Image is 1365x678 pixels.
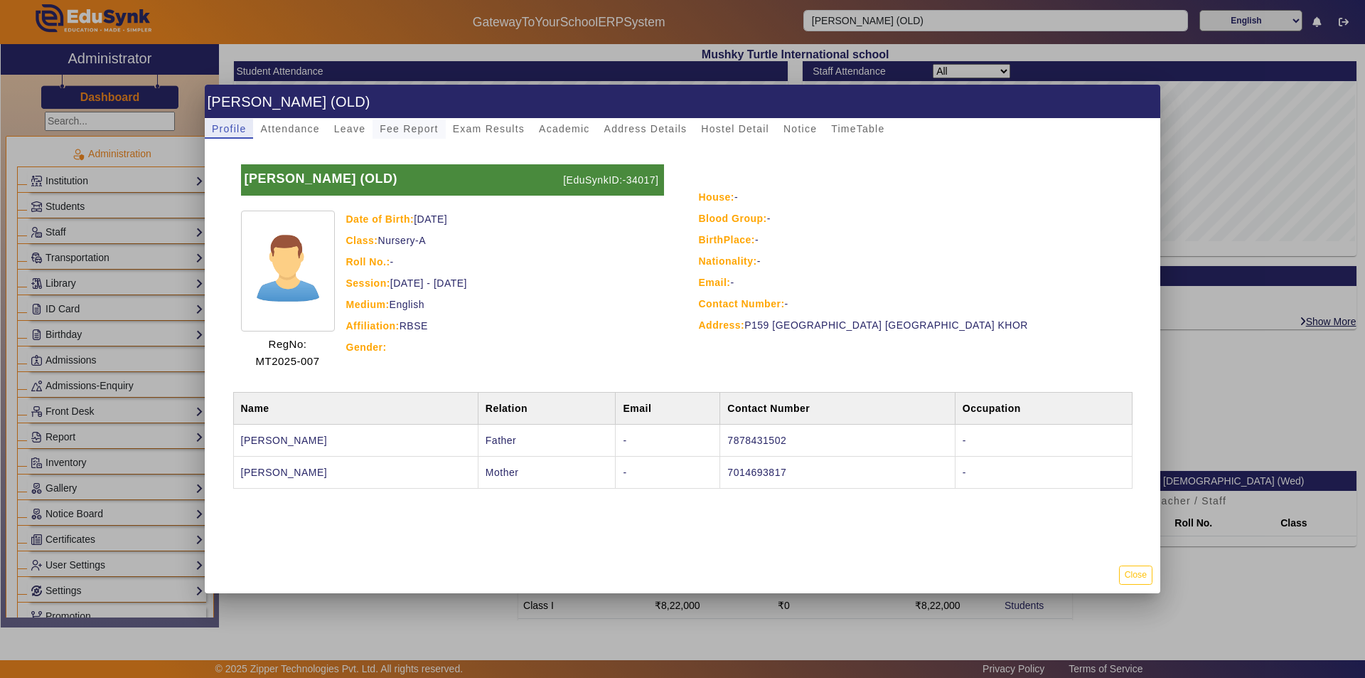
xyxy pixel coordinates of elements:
span: Fee Report [380,124,439,134]
div: - [346,253,664,270]
span: Address Details [604,124,687,134]
th: Occupation [955,393,1132,425]
td: [PERSON_NAME] [233,457,478,489]
strong: Class: [346,235,378,246]
td: 7014693817 [720,457,955,489]
strong: Roll No.: [346,256,390,268]
span: Exam Results [453,124,525,134]
p: MT2025-007 [255,353,319,370]
div: - [699,210,1128,227]
div: RBSE [346,317,664,334]
th: Email [616,393,720,425]
strong: Nationality: [699,255,757,267]
strong: Address: [699,319,745,331]
p: [EduSynkID:-34017] [560,164,663,196]
td: Mother [478,457,616,489]
td: [PERSON_NAME] [233,425,478,457]
strong: Contact Number: [699,298,785,309]
span: Hostel Detail [701,124,769,134]
button: Close [1119,566,1152,585]
div: - [699,274,1128,291]
div: [DATE] - [DATE] [346,275,664,292]
img: profile.png [241,211,335,332]
td: - [616,425,720,457]
strong: BirthPlace: [699,234,755,245]
strong: House: [699,191,734,203]
p: RegNo: [255,336,319,353]
h1: [PERSON_NAME] (OLD) [205,85,1160,118]
div: P159 [GEOGRAPHIC_DATA] [GEOGRAPHIC_DATA] KHOR [699,317,1128,334]
td: 7878431502 [720,425,955,457]
strong: Session: [346,277,390,289]
th: Name [233,393,478,425]
div: - [699,253,1128,270]
span: Academic [539,124,589,134]
div: - [699,231,1128,248]
strong: Affiliation: [346,320,400,332]
strong: Blood Group: [699,213,767,224]
span: Profile [212,124,246,134]
td: - [955,457,1132,489]
strong: Gender: [346,341,387,353]
div: [DATE] [346,211,664,228]
span: Leave [334,124,365,134]
strong: Medium: [346,299,390,310]
td: - [616,457,720,489]
span: TimeTable [831,124,884,134]
span: Attendance [260,124,319,134]
strong: Date of Birth: [346,213,414,225]
th: Contact Number [720,393,955,425]
td: Father [478,425,616,457]
th: Relation [478,393,616,425]
span: Notice [783,124,817,134]
b: [PERSON_NAME] (OLD) [245,171,398,186]
div: Nursery-A [346,232,664,249]
strong: Email: [699,277,731,288]
td: - [955,425,1132,457]
div: - [699,295,1128,312]
div: English [346,296,664,313]
div: - [699,189,1128,206]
